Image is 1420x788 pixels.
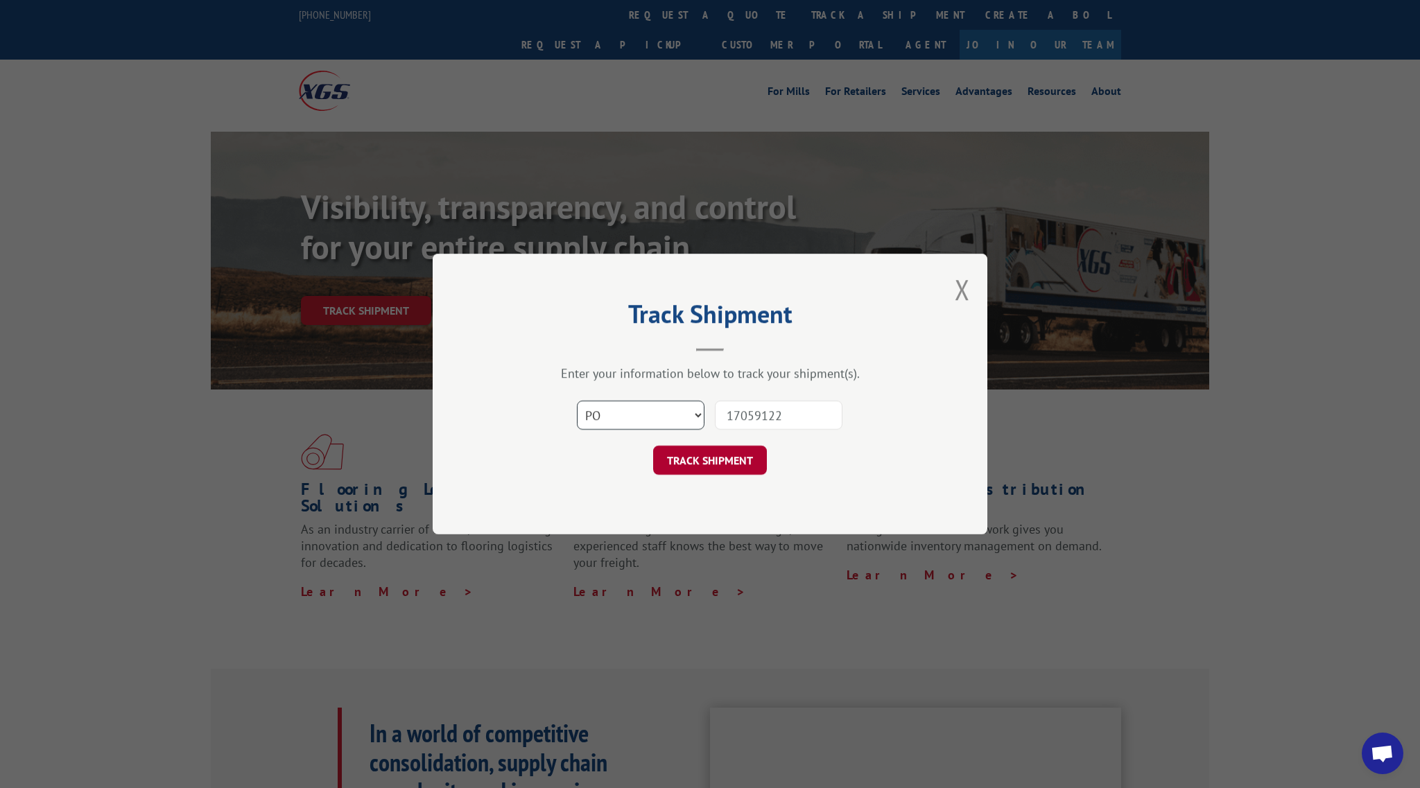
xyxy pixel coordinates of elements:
input: Number(s) [715,401,842,430]
div: Enter your information below to track your shipment(s). [502,365,918,381]
h2: Track Shipment [502,304,918,331]
div: Open chat [1362,733,1403,774]
button: Close modal [955,271,970,308]
button: TRACK SHIPMENT [653,446,767,475]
